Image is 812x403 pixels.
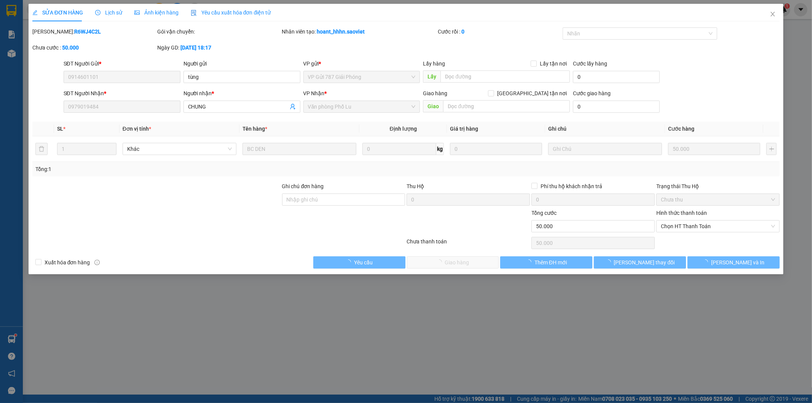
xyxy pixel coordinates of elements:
[450,143,542,155] input: 0
[191,10,271,16] span: Yêu cầu xuất hóa đơn điện tử
[661,194,775,205] span: Chưa thu
[95,10,122,16] span: Lịch sử
[494,89,570,98] span: [GEOGRAPHIC_DATA] tận nơi
[656,210,707,216] label: Hình thức thanh toán
[594,256,686,269] button: [PERSON_NAME] thay đổi
[573,61,607,67] label: Cước lấy hàng
[668,126,694,132] span: Cước hàng
[443,100,570,112] input: Dọc đường
[573,71,660,83] input: Cước lấy hàng
[57,126,63,132] span: SL
[703,259,711,265] span: loading
[407,256,499,269] button: Giao hàng
[32,10,83,16] span: SỬA ĐƠN HÀNG
[711,258,764,267] span: [PERSON_NAME] và In
[406,237,531,251] div: Chưa thanh toán
[183,89,300,98] div: Người nhận
[282,27,437,36] div: Nhân viên tạo:
[656,182,780,190] div: Trạng thái Thu Hộ
[74,29,101,35] b: R6WJ4C2L
[390,126,417,132] span: Định lượng
[32,27,156,36] div: [PERSON_NAME]:
[94,260,100,265] span: info-circle
[290,104,296,110] span: user-add
[303,59,420,68] div: VP gửi
[661,221,775,232] span: Chọn HT Thanh Toán
[606,259,614,265] span: loading
[127,143,232,155] span: Khác
[534,258,567,267] span: Thêm ĐH mới
[461,29,464,35] b: 0
[423,61,445,67] span: Lấy hàng
[770,11,776,17] span: close
[436,143,444,155] span: kg
[134,10,179,16] span: Ảnh kiện hàng
[35,143,48,155] button: delete
[668,143,760,155] input: 0
[242,143,356,155] input: VD: Bàn, Ghế
[500,256,592,269] button: Thêm ĐH mới
[64,89,180,98] div: SĐT Người Nhận
[62,45,79,51] b: 50.000
[41,258,93,267] span: Xuất hóa đơn hàng
[134,10,140,15] span: picture
[282,194,405,206] input: Ghi chú đơn hàng
[538,182,605,190] span: Phí thu hộ khách nhận trả
[450,126,478,132] span: Giá trị hàng
[407,183,424,189] span: Thu Hộ
[423,70,440,83] span: Lấy
[354,258,373,267] span: Yêu cầu
[308,71,416,83] span: VP Gửi 787 Giải Phóng
[183,59,300,68] div: Người gửi
[64,59,180,68] div: SĐT Người Gửi
[123,126,151,132] span: Đơn vị tính
[688,256,780,269] button: [PERSON_NAME] và In
[440,70,570,83] input: Dọc đường
[346,259,354,265] span: loading
[531,210,557,216] span: Tổng cước
[32,10,38,15] span: edit
[537,59,570,68] span: Lấy tận nơi
[548,143,662,155] input: Ghi Chú
[282,183,324,189] label: Ghi chú đơn hàng
[762,4,783,25] button: Close
[35,165,313,173] div: Tổng: 1
[317,29,365,35] b: hoant_hhhn.saoviet
[32,43,156,52] div: Chưa cước :
[157,27,281,36] div: Gói vận chuyển:
[242,126,267,132] span: Tên hàng
[766,143,777,155] button: plus
[157,43,281,52] div: Ngày GD:
[95,10,101,15] span: clock-circle
[614,258,675,267] span: [PERSON_NAME] thay đổi
[573,101,660,113] input: Cước giao hàng
[308,101,416,112] span: Văn phòng Phố Lu
[545,122,665,136] th: Ghi chú
[438,27,561,36] div: Cước rồi :
[526,259,534,265] span: loading
[423,100,443,112] span: Giao
[180,45,211,51] b: [DATE] 18:17
[303,90,325,96] span: VP Nhận
[423,90,447,96] span: Giao hàng
[191,10,197,16] img: icon
[313,256,405,269] button: Yêu cầu
[573,90,611,96] label: Cước giao hàng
